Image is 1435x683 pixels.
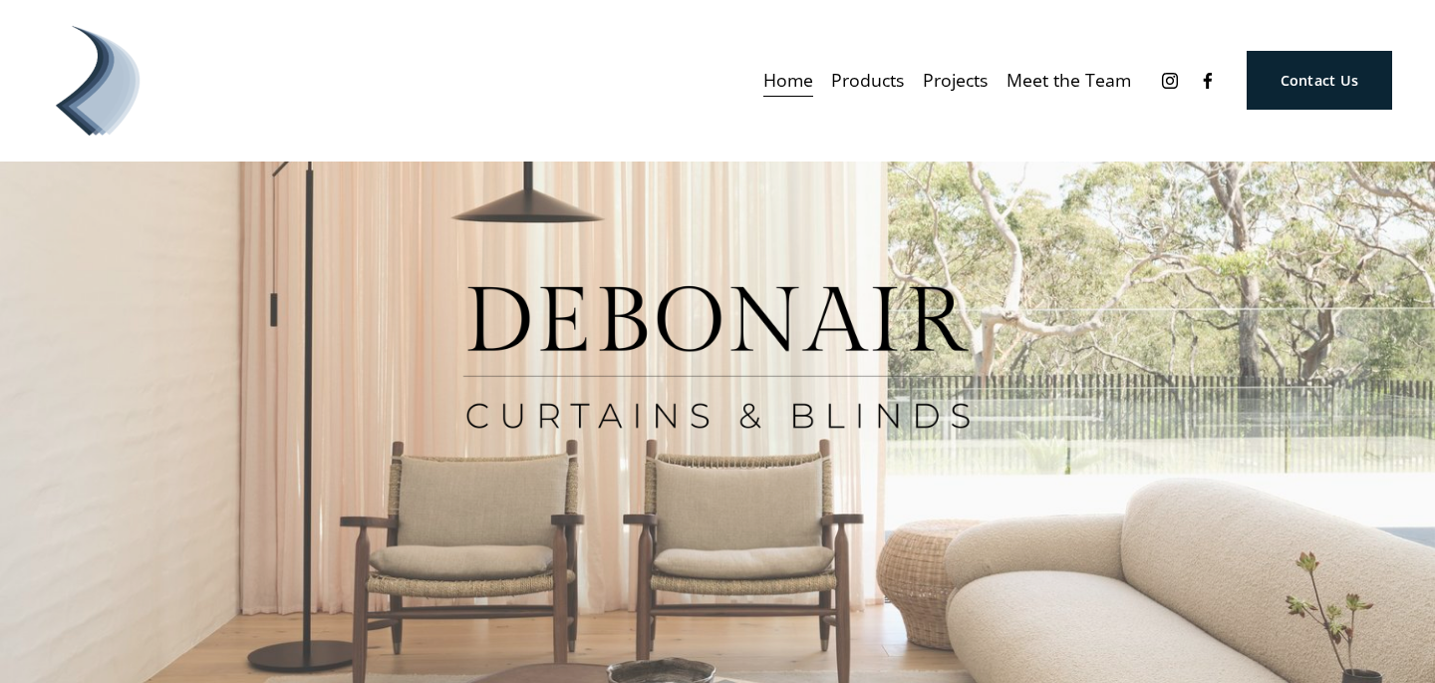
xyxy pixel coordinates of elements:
[923,63,988,98] a: Projects
[43,26,152,136] img: Debonair | Curtains, Blinds, Shutters &amp; Awnings
[831,63,904,98] a: folder dropdown
[831,65,904,97] span: Products
[1198,71,1218,91] a: Facebook
[1160,71,1180,91] a: Instagram
[1006,63,1131,98] a: Meet the Team
[1247,51,1392,110] a: Contact Us
[763,63,813,98] a: Home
